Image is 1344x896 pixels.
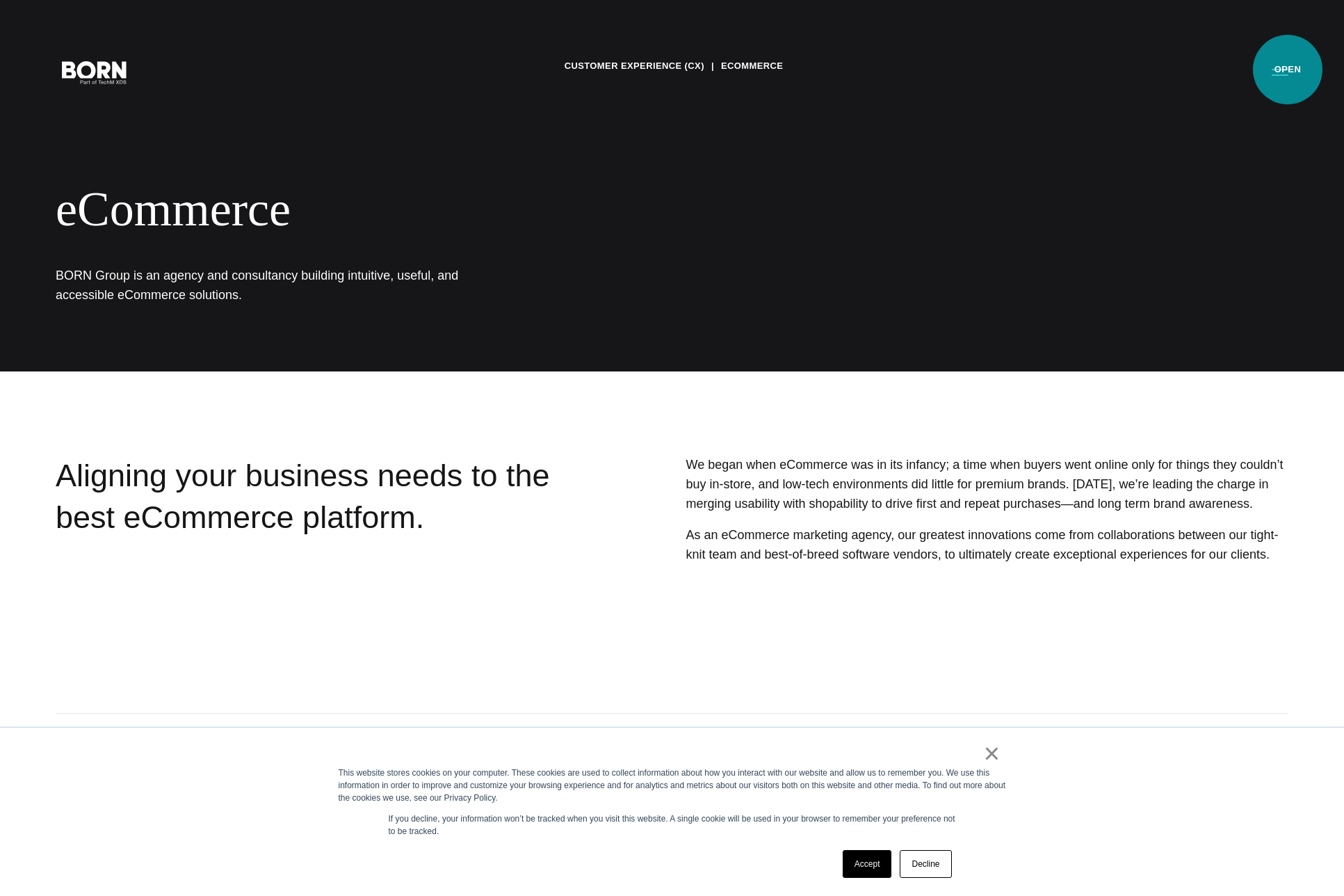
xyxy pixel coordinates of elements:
a: Customer Experience (CX) [565,56,704,77]
div: eCommerce [56,181,848,238]
a: × [984,747,1001,760]
p: If you decline, your information won’t be tracked when you visit this website. A single cookie wi... [389,813,956,838]
a: Accept [843,850,892,878]
div: This website stores cookies on your computer. These cookies are used to collect information about... [339,767,1006,804]
a: eCommerce [721,56,783,77]
a: Decline [900,850,951,878]
p: We began when eCommerce was in its infancy; a time when buyers went online only for things they c... [686,455,1288,514]
p: As an eCommerce marketing agency, our greatest innovations come from collaborations between our t... [686,525,1288,564]
h1: BORN Group is an agency and consultancy building intuitive, useful, and accessible eCommerce solu... [56,266,473,305]
div: Aligning your business needs to the best eCommerce platform. [56,455,553,630]
button: Open [1263,57,1297,86]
